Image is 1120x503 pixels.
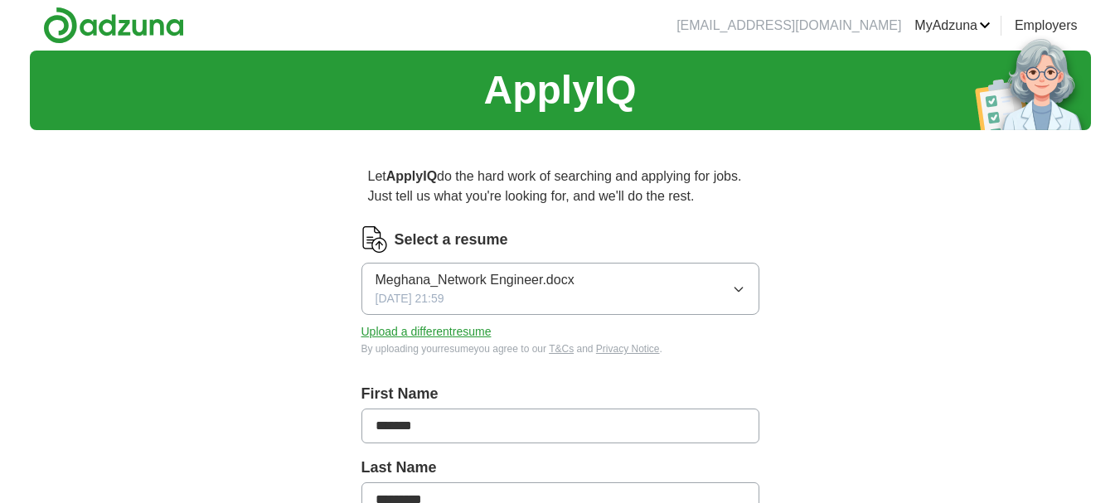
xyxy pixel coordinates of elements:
a: Employers [1015,16,1078,36]
strong: ApplyIQ [386,169,437,183]
li: [EMAIL_ADDRESS][DOMAIN_NAME] [676,16,901,36]
label: Select a resume [395,229,508,251]
div: By uploading your resume you agree to our and . [361,341,759,356]
span: Meghana_Network Engineer.docx [376,270,575,290]
p: Let do the hard work of searching and applying for jobs. Just tell us what you're looking for, an... [361,160,759,213]
button: Upload a differentresume [361,323,492,341]
label: First Name [361,383,759,405]
span: [DATE] 21:59 [376,290,444,307]
img: CV Icon [361,226,388,253]
a: Privacy Notice [596,343,660,355]
button: Meghana_Network Engineer.docx[DATE] 21:59 [361,263,759,315]
h1: ApplyIQ [483,60,636,120]
a: T&Cs [549,343,574,355]
a: MyAdzuna [914,16,991,36]
img: Adzuna logo [43,7,184,44]
label: Last Name [361,457,759,479]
